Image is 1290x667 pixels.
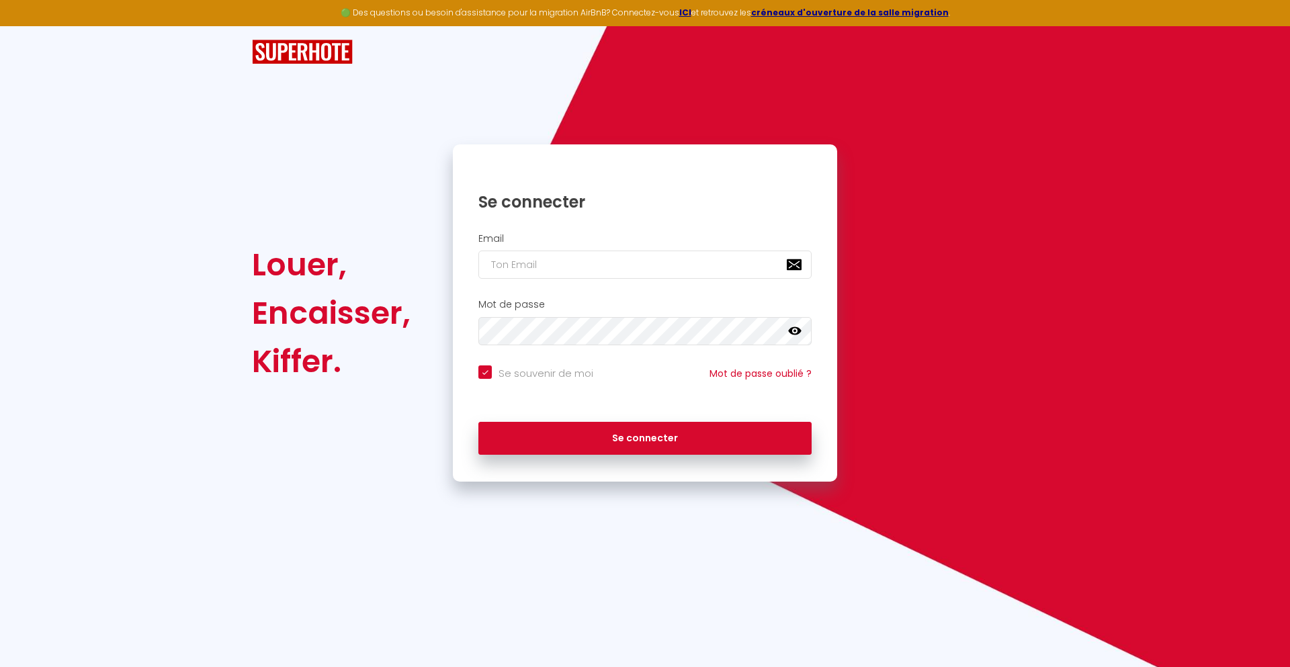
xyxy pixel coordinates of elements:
[709,367,812,380] a: Mot de passe oublié ?
[478,251,812,279] input: Ton Email
[679,7,691,18] a: ICI
[252,40,353,64] img: SuperHote logo
[252,337,411,386] div: Kiffer.
[478,233,812,244] h2: Email
[252,240,411,289] div: Louer,
[478,299,812,310] h2: Mot de passe
[252,289,411,337] div: Encaisser,
[751,7,949,18] a: créneaux d'ouverture de la salle migration
[478,422,812,455] button: Se connecter
[478,191,812,212] h1: Se connecter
